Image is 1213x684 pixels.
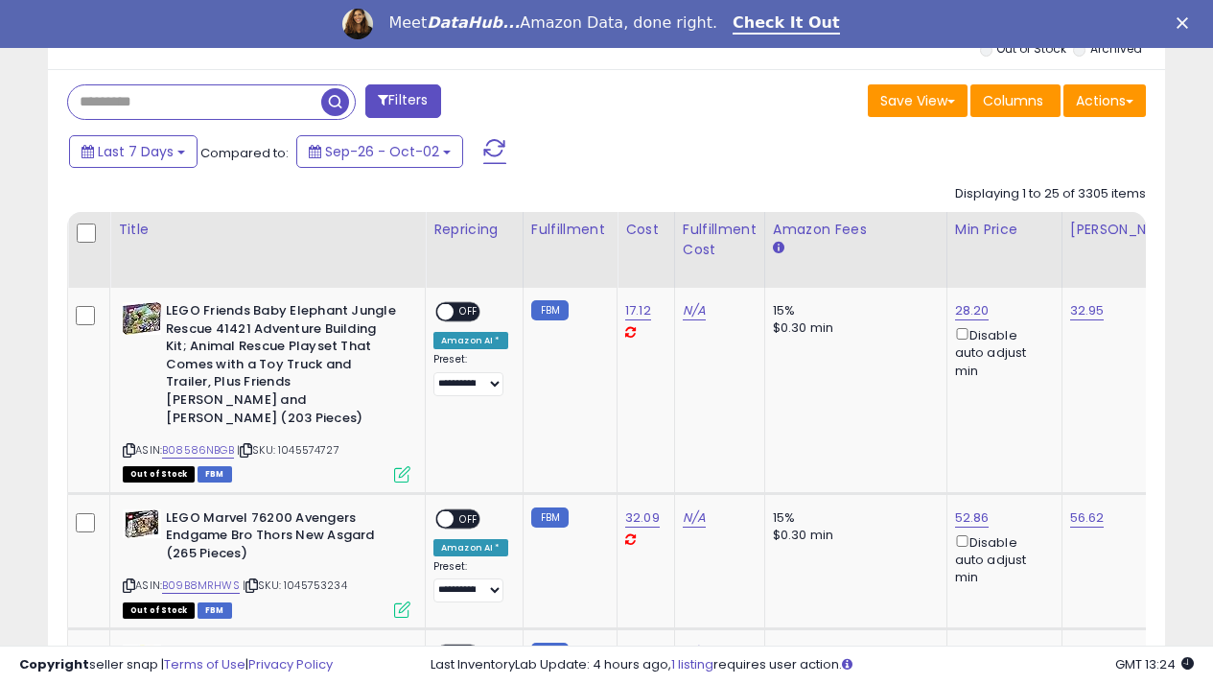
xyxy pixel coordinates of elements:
[773,319,932,337] div: $0.30 min
[531,507,569,528] small: FBM
[773,220,939,240] div: Amazon Fees
[162,578,240,594] a: B09B8MRHWS
[1070,301,1105,320] a: 32.95
[162,442,234,459] a: B08586NBGB
[1090,40,1142,57] label: Archived
[1070,508,1105,528] a: 56.62
[237,442,339,458] span: | SKU: 1045574727
[625,301,651,320] a: 17.12
[1115,655,1194,673] span: 2025-10-10 13:24 GMT
[123,509,410,616] div: ASIN:
[123,602,195,619] span: All listings that are currently out of stock and unavailable for purchase on Amazon
[773,509,932,527] div: 15%
[671,655,713,673] a: 1 listing
[365,84,440,118] button: Filters
[683,508,706,528] a: N/A
[868,84,968,117] button: Save View
[433,560,508,603] div: Preset:
[166,302,399,432] b: LEGO Friends Baby Elephant Jungle Rescue 41421 Adventure Building Kit; Animal Rescue Playset That...
[296,135,463,168] button: Sep-26 - Oct-02
[123,302,161,335] img: 61uSC2s+-rL._SL40_.jpg
[248,655,333,673] a: Privacy Policy
[433,353,508,396] div: Preset:
[243,578,347,593] span: | SKU: 1045753234
[955,324,1047,380] div: Disable auto adjust min
[773,240,784,257] small: Amazon Fees.
[431,656,1194,674] div: Last InventoryLab Update: 4 hours ago, requires user action.
[1070,220,1184,240] div: [PERSON_NAME]
[683,220,757,260] div: Fulfillment Cost
[433,539,508,556] div: Amazon AI *
[388,13,717,33] div: Meet Amazon Data, done right.
[166,509,399,568] b: LEGO Marvel 76200 Avengers Endgame Bro Thors New Asgard (265 Pieces)
[118,220,417,240] div: Title
[1177,17,1196,29] div: Close
[19,656,333,674] div: seller snap | |
[955,301,990,320] a: 28.20
[955,220,1054,240] div: Min Price
[996,40,1066,57] label: Out of Stock
[955,531,1047,587] div: Disable auto adjust min
[123,466,195,483] span: All listings that are currently out of stock and unavailable for purchase on Amazon
[200,144,289,162] span: Compared to:
[342,9,373,39] img: Profile image for Georgie
[123,509,161,538] img: 51N2xUcqSvL._SL40_.jpg
[983,91,1043,110] span: Columns
[1063,84,1146,117] button: Actions
[198,466,232,483] span: FBM
[98,142,174,161] span: Last 7 Days
[970,84,1061,117] button: Columns
[164,655,245,673] a: Terms of Use
[773,527,932,544] div: $0.30 min
[955,185,1146,203] div: Displaying 1 to 25 of 3305 items
[625,508,660,528] a: 32.09
[733,13,840,35] a: Check It Out
[625,220,666,240] div: Cost
[531,220,609,240] div: Fulfillment
[325,142,439,161] span: Sep-26 - Oct-02
[683,301,706,320] a: N/A
[123,302,410,481] div: ASIN:
[531,300,569,320] small: FBM
[454,510,484,527] span: OFF
[19,655,89,673] strong: Copyright
[427,13,520,32] i: DataHub...
[773,302,932,319] div: 15%
[454,304,484,320] span: OFF
[433,220,515,240] div: Repricing
[433,332,508,349] div: Amazon AI *
[198,602,232,619] span: FBM
[69,135,198,168] button: Last 7 Days
[955,508,990,528] a: 52.86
